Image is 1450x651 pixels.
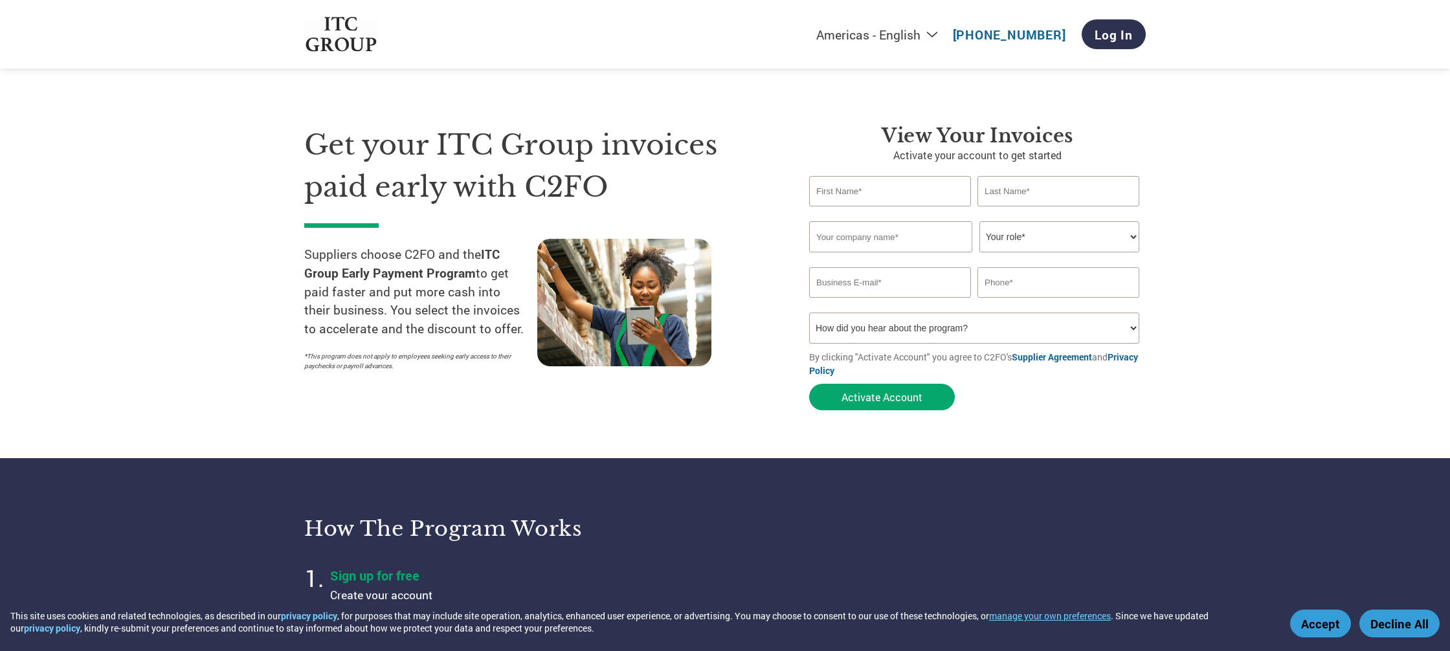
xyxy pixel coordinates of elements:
p: By clicking "Activate Account" you agree to C2FO's and [809,350,1146,377]
img: supply chain worker [537,239,711,366]
h4: Sign up for free [330,567,654,584]
button: Accept [1290,610,1351,637]
button: Decline All [1359,610,1440,637]
button: manage your own preferences [989,610,1111,622]
h3: How the program works [304,516,709,542]
button: Activate Account [809,384,955,410]
p: Suppliers choose C2FO and the to get paid faster and put more cash into their business. You selec... [304,245,537,338]
p: Activate your account to get started [809,148,1146,163]
input: Your company name* [809,221,972,252]
strong: ITC Group Early Payment Program [304,246,500,281]
div: Invalid company name or company name is too long [809,254,1139,262]
input: Phone* [977,267,1139,298]
a: Supplier Agreement [1012,351,1092,363]
div: This site uses cookies and related technologies, as described in our , for purposes that may incl... [10,610,1271,634]
a: Log In [1082,19,1146,49]
select: Title/Role [979,221,1139,252]
div: Invalid last name or last name is too long [977,208,1139,216]
input: Invalid Email format [809,267,971,298]
div: Inavlid Email Address [809,299,971,307]
h3: View Your Invoices [809,124,1146,148]
p: Create your account [330,587,654,604]
div: Invalid first name or first name is too long [809,208,971,216]
h1: Get your ITC Group invoices paid early with C2FO [304,124,770,208]
a: [PHONE_NUMBER] [953,27,1066,43]
div: Inavlid Phone Number [977,299,1139,307]
a: Privacy Policy [809,351,1138,377]
input: First Name* [809,176,971,206]
img: ITC Group [304,17,378,52]
p: *This program does not apply to employees seeking early access to their paychecks or payroll adva... [304,351,524,371]
input: Last Name* [977,176,1139,206]
a: privacy policy [24,622,80,634]
a: privacy policy [281,610,337,622]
